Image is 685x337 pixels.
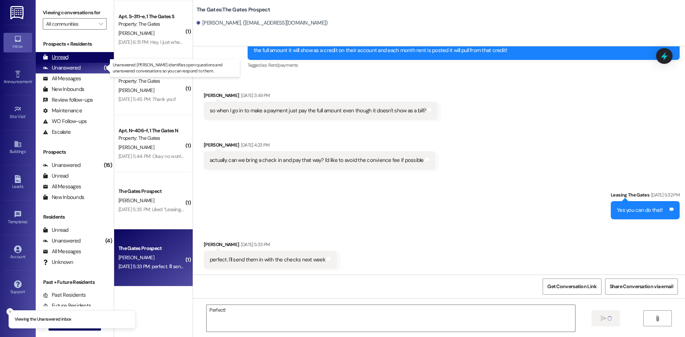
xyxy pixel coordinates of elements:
[210,107,426,114] div: so when I go in to make a payment just pay the full amount even though it doesn't show as a bill?
[118,134,184,142] div: Property: The Gates
[268,62,298,68] span: Rent/payments
[43,237,81,245] div: Unanswered
[43,96,93,104] div: Review follow-ups
[43,172,68,180] div: Unread
[103,235,114,246] div: (4)
[118,188,184,195] div: The Gates Prospect
[543,279,601,295] button: Get Conversation Link
[43,194,84,201] div: New Inbounds
[15,316,71,323] p: Viewing the Unanswered inbox
[43,107,82,114] div: Maintenance
[36,148,114,156] div: Prospects
[36,279,114,286] div: Past + Future Residents
[118,245,184,252] div: The Gates Prospect
[43,302,91,310] div: Future Residents
[239,92,270,99] div: [DATE] 3:49 PM
[118,96,176,102] div: [DATE] 5:45 PM: Thank you!!
[248,60,680,70] div: Tagged as:
[118,13,184,20] div: Apt. S~311~e, 1 The Gates S
[118,254,154,261] span: [PERSON_NAME]
[118,197,154,204] span: [PERSON_NAME]
[43,118,87,125] div: WO Follow-ups
[655,316,660,321] i: 
[113,62,237,74] p: Unanswered: [PERSON_NAME] identifies open questions and unanswered conversations so you can respo...
[4,138,32,157] a: Buildings
[118,263,256,270] div: [DATE] 5:33 PM: perfect. I'll send them in with the checks next week
[32,78,33,83] span: •
[6,308,14,315] button: Close toast
[118,30,154,36] span: [PERSON_NAME]
[26,113,27,118] span: •
[547,283,597,290] span: Get Conversation Link
[43,64,81,72] div: Unanswered
[36,213,114,221] div: Residents
[118,20,184,28] div: Property: The Gates
[204,92,437,102] div: [PERSON_NAME]
[43,248,81,255] div: All Messages
[43,259,73,266] div: Unknown
[254,39,668,55] div: Hi [PERSON_NAME]! This is [PERSON_NAME] with The Gates! If you would like to pay for the whole se...
[210,256,325,264] div: perfect. I'll send them in with the checks next week
[4,208,32,228] a: Templates •
[102,62,114,73] div: (19)
[197,19,328,27] div: [PERSON_NAME]. ([EMAIL_ADDRESS][DOMAIN_NAME])
[610,283,673,290] span: Share Conversation via email
[102,160,114,171] div: (15)
[118,127,184,134] div: Apt. N~406~f, 1 The Gates N
[4,278,32,297] a: Support
[118,77,184,85] div: Property: The Gates
[118,39,561,45] div: [DATE] 6:31 PM: Hey, I just when over the move out statement and I wanted to clarify that the dam...
[118,87,154,93] span: [PERSON_NAME]
[43,128,71,136] div: Escalate
[99,21,103,27] i: 
[239,241,270,248] div: [DATE] 5:33 PM
[43,183,81,190] div: All Messages
[197,6,270,14] b: The Gates: The Gates Prospect
[4,243,32,262] a: Account
[43,75,81,82] div: All Messages
[43,53,68,61] div: Unread
[207,305,575,332] textarea: Perfect!
[43,162,81,169] div: Unanswered
[27,218,29,223] span: •
[36,40,114,48] div: Prospects + Residents
[649,191,680,199] div: [DATE] 5:32 PM
[601,316,606,321] i: 
[10,6,25,19] img: ResiDesk Logo
[204,141,435,151] div: [PERSON_NAME]
[617,206,663,214] div: Yes you can do that!
[43,7,107,18] label: Viewing conversations for
[43,226,68,234] div: Unread
[118,153,230,159] div: [DATE] 5:44 PM: Okay no worries, thank you so much!!
[43,291,86,299] div: Past Residents
[118,206,295,213] div: [DATE] 5:35 PM: Liked “Leasing The Gates (The Gates): Thank you for letting us know!”
[46,18,95,30] input: All communities
[611,191,680,201] div: Leasing The Gates
[210,157,424,164] div: actually. can we bring a check in and pay that way? I'd like to avoid the convience fee if possible
[43,86,84,93] div: New Inbounds
[239,141,269,149] div: [DATE] 4:23 PM
[118,144,154,150] span: [PERSON_NAME]
[4,103,32,122] a: Site Visit •
[204,241,337,251] div: [PERSON_NAME]
[4,33,32,52] a: Inbox
[605,279,678,295] button: Share Conversation via email
[4,173,32,192] a: Leads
